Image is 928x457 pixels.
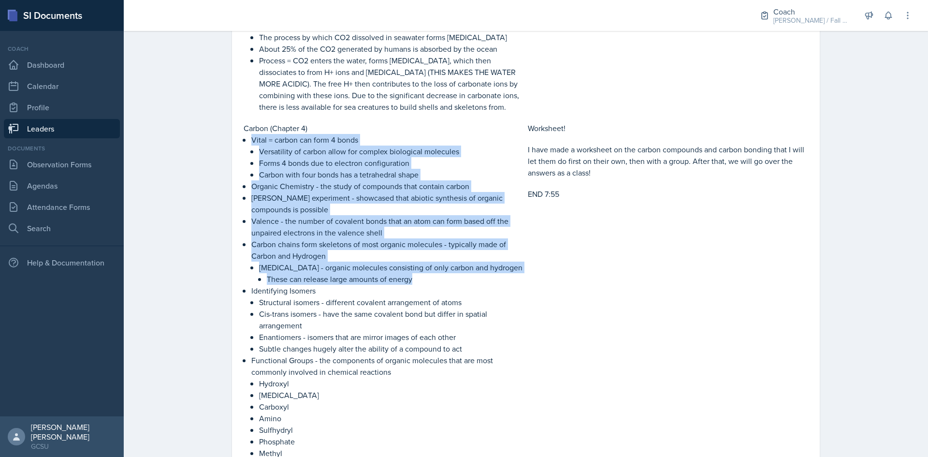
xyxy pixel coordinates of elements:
[31,422,116,442] div: [PERSON_NAME] [PERSON_NAME]
[4,119,120,138] a: Leaders
[4,253,120,272] div: Help & Documentation
[4,219,120,238] a: Search
[4,176,120,195] a: Agendas
[4,55,120,74] a: Dashboard
[259,343,524,354] p: Subtle changes hugely alter the ability of a compound to act
[251,180,524,192] p: Organic Chemistry - the study of compounds that contain carbon
[259,43,524,55] p: About 25% of the CO2 generated by humans is absorbed by the ocean
[251,238,524,262] p: Carbon chains form skeletons of most organic molecules - typically made of Carbon and Hydrogen
[259,401,524,413] p: Carboxyl
[259,389,524,401] p: [MEDICAL_DATA]
[528,188,808,200] p: END 7:55
[4,144,120,153] div: Documents
[259,308,524,331] p: Cis-trans isomers - have the same covalent bond but differ in spatial arrangement
[259,262,524,273] p: [MEDICAL_DATA] - organic molecules consisting of only carbon and hydrogen
[259,413,524,424] p: Amino
[773,15,851,26] div: [PERSON_NAME] / Fall 2025
[528,144,808,178] p: I have made a worksheet on the carbon compounds and carbon bonding that I will let them do first ...
[259,331,524,343] p: Enantiomers - isomers that are mirror images of each other
[259,378,524,389] p: Hydroxyl
[259,157,524,169] p: Forms 4 bonds due to electron configuration
[259,424,524,436] p: Sulfhydryl
[4,155,120,174] a: Observation Forms
[528,122,808,134] p: Worksheet!
[259,296,524,308] p: Structural isomers - different covalent arrangement of atoms
[259,31,524,43] p: The process by which CO2 dissolved in seawater forms [MEDICAL_DATA]
[251,215,524,238] p: Valence - the number of covalent bonds that an atom can form based off the unpaired electrons in ...
[4,44,120,53] div: Coach
[259,436,524,447] p: Phosphate
[4,197,120,217] a: Attendance Forms
[259,146,524,157] p: Versatility of carbon allow for complex biological molecules
[251,134,524,146] p: Vital = carbon can form 4 bonds
[4,76,120,96] a: Calendar
[259,169,524,180] p: Carbon with four bonds has a tetrahedral shape
[4,98,120,117] a: Profile
[251,192,524,215] p: [PERSON_NAME] experiment - showcased that abiotic synthesis of organic compounds is possible
[773,6,851,17] div: Coach
[251,285,524,296] p: Identifying Isomers
[244,122,524,134] p: Carbon (Chapter 4)
[251,354,524,378] p: Functional Groups - the components of organic molecules that are most commonly involved in chemic...
[31,442,116,451] div: GCSU
[267,273,524,285] p: These can release large amounts of energy
[259,55,524,113] p: Process = CO2 enters the water, forms [MEDICAL_DATA], which then dissociates to from H+ ions and ...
